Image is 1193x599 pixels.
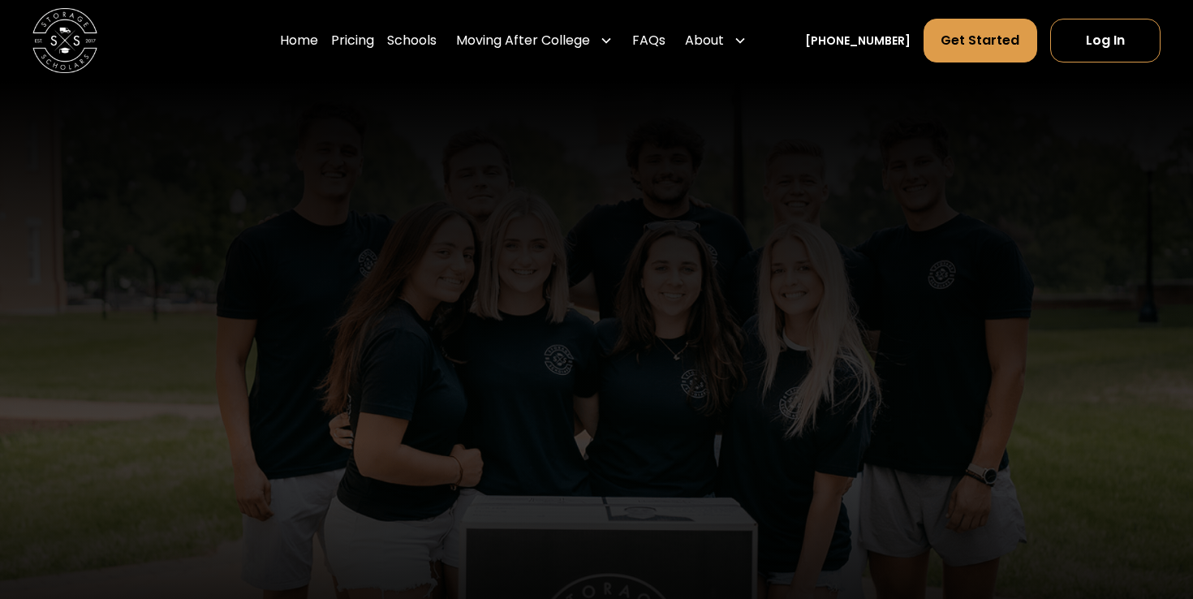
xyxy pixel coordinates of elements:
a: Get Started [924,19,1036,62]
div: Moving After College [456,31,590,50]
a: Schools [387,18,437,63]
div: About [685,31,724,50]
img: Storage Scholars main logo [32,8,97,73]
a: Home [280,18,318,63]
a: Log In [1050,19,1161,62]
a: Pricing [331,18,374,63]
a: FAQs [632,18,665,63]
a: [PHONE_NUMBER] [805,32,911,50]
